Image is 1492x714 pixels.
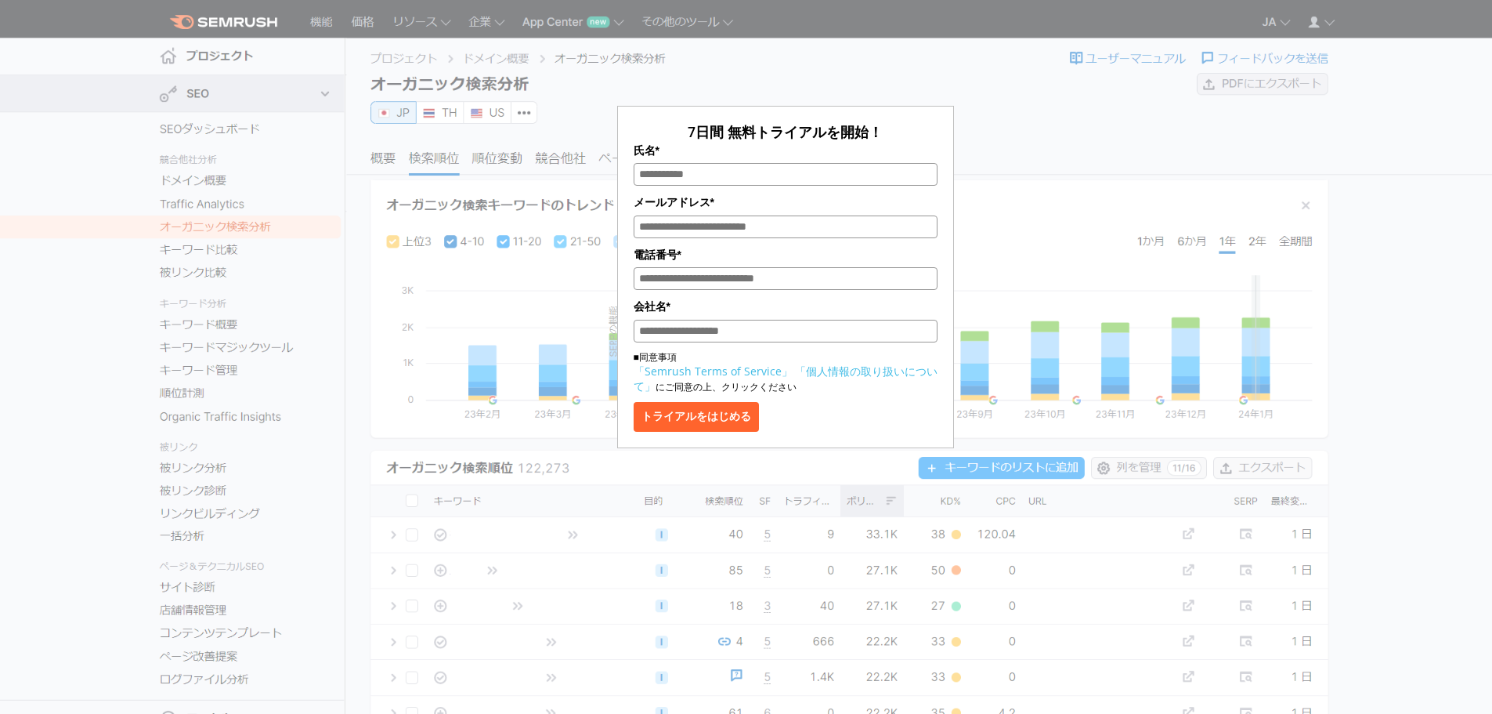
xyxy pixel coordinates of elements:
[634,194,937,211] label: メールアドレス*
[634,364,793,379] a: 「Semrush Terms of Service」
[634,364,937,393] a: 「個人情報の取り扱いについて」
[688,122,883,141] span: 7日間 無料トライアルを開始！
[634,402,759,432] button: トライアルをはじめる
[634,350,937,394] p: ■同意事項 にご同意の上、クリックください
[634,246,937,263] label: 電話番号*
